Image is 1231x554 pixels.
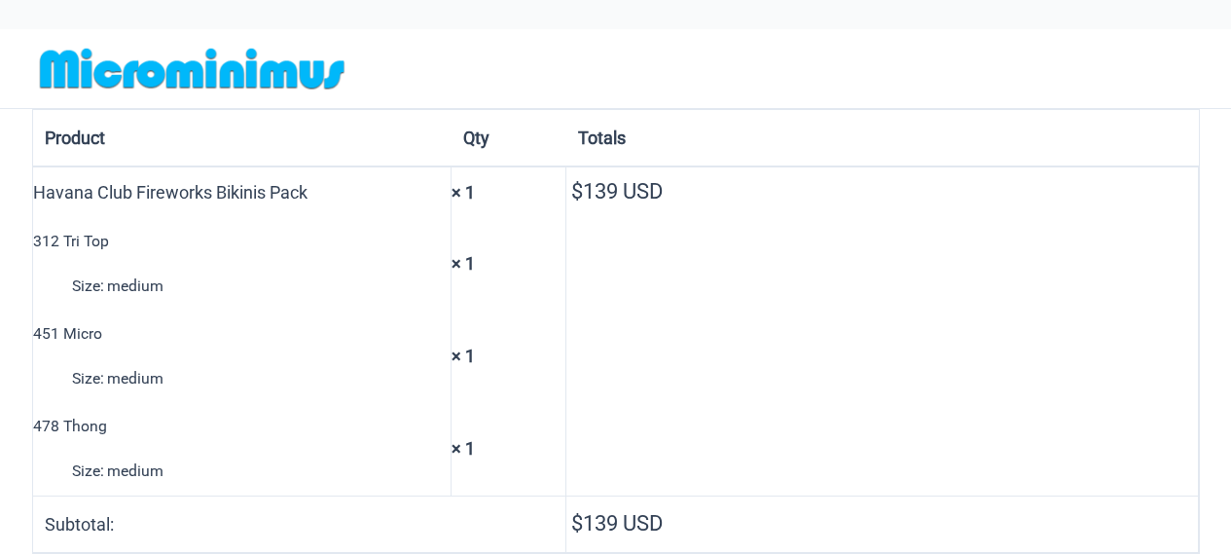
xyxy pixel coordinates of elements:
[452,346,475,366] strong: × 1
[72,457,442,486] p: medium
[452,182,475,203] strong: × 1
[452,110,566,167] th: Qty
[571,179,583,203] span: $
[33,402,453,495] td: 478 Thong
[33,110,453,167] th: Product
[33,310,453,402] td: 451 Micro
[72,457,104,486] strong: Size:
[72,272,104,301] strong: Size:
[571,511,583,536] span: $
[571,179,663,203] bdi: 139 USD
[72,364,442,393] p: medium
[452,253,475,274] strong: × 1
[33,496,566,554] th: Subtotal:
[566,110,1199,167] th: Totals
[33,166,453,217] td: Havana Club Fireworks Bikinis Pack
[72,364,104,393] strong: Size:
[33,217,453,310] td: 312 Tri Top
[72,272,442,301] p: medium
[571,511,663,536] bdi: 139 USD
[452,438,475,459] strong: × 1
[32,47,352,91] img: MM SHOP LOGO FLAT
